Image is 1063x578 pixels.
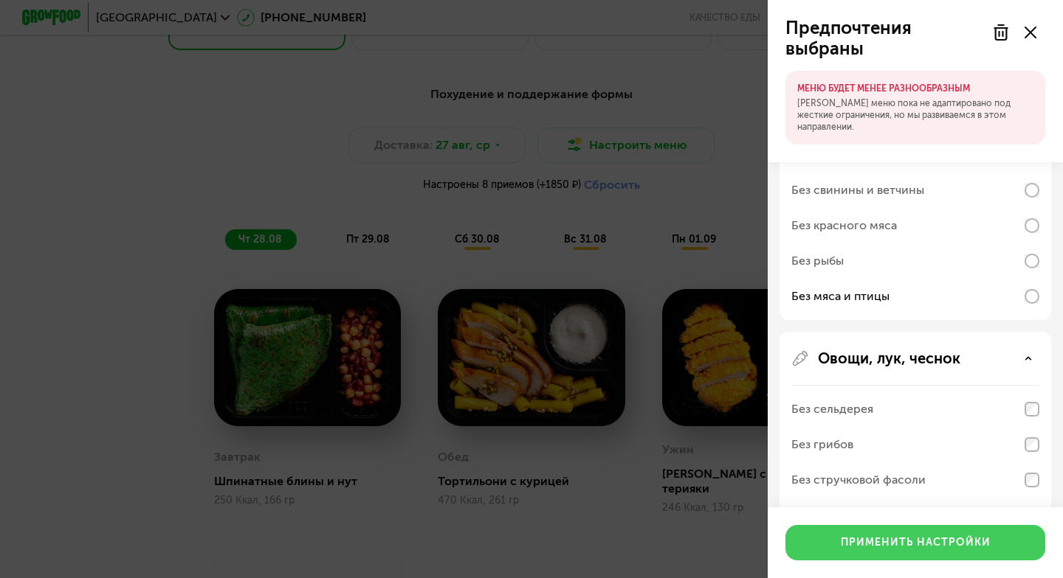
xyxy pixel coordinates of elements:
[791,181,924,199] div: Без свинины и ветчины
[791,400,873,418] div: Без сельдерея
[791,288,890,305] div: Без мяса и птицы
[841,535,991,550] div: Применить настройки
[791,217,897,234] div: Без красного мяса
[791,506,868,524] div: Без брокколи
[791,252,844,270] div: Без рыбы
[818,349,960,367] p: Овощи, лук, чеснок
[797,97,1033,133] p: [PERSON_NAME] меню пока не адаптировано под жесткие ограничения, но мы развиваемся в этом направл...
[785,18,983,59] p: Предпочтения выбраны
[797,83,1033,94] p: МЕНЮ БУДЕТ МЕНЕЕ РАЗНООБРАЗНЫМ
[791,471,926,489] div: Без стручковой фасоли
[785,525,1045,560] button: Применить настройки
[791,436,853,453] div: Без грибов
